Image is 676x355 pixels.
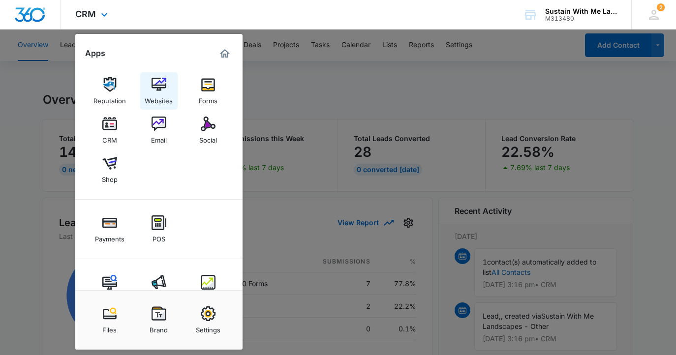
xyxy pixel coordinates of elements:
[91,210,128,248] a: Payments
[91,151,128,188] a: Shop
[85,49,105,58] h2: Apps
[199,92,217,105] div: Forms
[657,3,665,11] div: notifications count
[93,92,126,105] div: Reputation
[217,46,233,61] a: Marketing 360® Dashboard
[199,131,217,144] div: Social
[102,131,117,144] div: CRM
[140,301,178,339] a: Brand
[153,230,165,243] div: POS
[91,301,128,339] a: Files
[97,290,122,302] div: Content
[189,270,227,307] a: Intelligence
[91,72,128,110] a: Reputation
[189,301,227,339] a: Settings
[151,131,167,144] div: Email
[140,270,178,307] a: Ads
[91,112,128,149] a: CRM
[190,290,225,302] div: Intelligence
[91,270,128,307] a: Content
[140,210,178,248] a: POS
[153,290,165,302] div: Ads
[102,171,118,183] div: Shop
[145,92,173,105] div: Websites
[140,112,178,149] a: Email
[189,72,227,110] a: Forms
[102,321,117,334] div: Files
[75,9,96,19] span: CRM
[140,72,178,110] a: Websites
[545,15,617,22] div: account id
[196,321,220,334] div: Settings
[657,3,665,11] span: 2
[189,112,227,149] a: Social
[95,230,124,243] div: Payments
[150,321,168,334] div: Brand
[545,7,617,15] div: account name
